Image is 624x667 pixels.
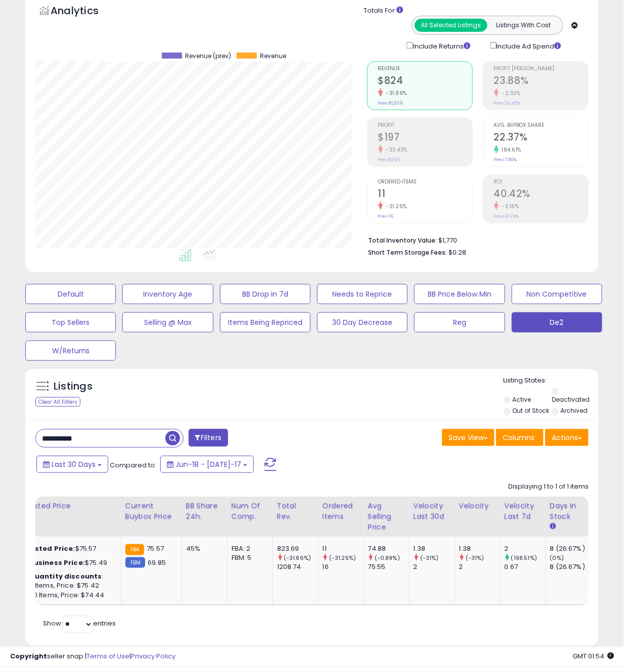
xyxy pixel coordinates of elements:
a: Terms of Use [86,652,129,661]
div: Ordered Items [323,501,360,522]
div: Total Rev. [277,501,314,522]
div: Clear All Filters [35,397,80,407]
span: 75.57 [147,544,164,553]
div: Days In Stock [550,501,587,522]
button: Save View [442,429,495,446]
div: Avg Selling Price [368,501,405,533]
div: : [29,573,113,582]
small: -33.43% [383,146,408,154]
div: 823.69 [277,544,318,553]
span: ROI [494,179,588,185]
small: Prev: 7.86% [494,157,517,163]
div: 1208.74 [277,562,318,571]
label: Out of Stock [512,406,549,415]
strong: Copyright [10,652,47,661]
small: 184.61% [499,146,522,154]
small: (-31%) [420,554,439,562]
button: Top Sellers [25,312,116,332]
button: Items Being Repriced [220,312,310,332]
div: 8 (26.67%) [550,562,591,571]
h2: 22.37% [494,131,588,145]
div: 16 [323,562,364,571]
button: Actions [545,429,589,446]
span: Ordered Items [378,179,472,185]
label: Active [512,395,531,404]
h5: Analytics [51,4,118,20]
button: Inventory Age [122,284,213,304]
div: seller snap | | [10,652,175,662]
div: 75.55 [368,562,409,571]
b: Business Price: [29,558,85,567]
div: 74.88 [368,544,409,553]
small: (-31.86%) [284,554,311,562]
small: -31.25% [383,203,408,210]
button: Filters [189,429,228,447]
div: Include Ad Spend [482,40,577,52]
small: (-31.25%) [329,554,356,562]
div: 2 [459,562,500,571]
span: Revenue [260,53,287,60]
div: 50 Items, Price: $74.44 [29,591,113,600]
button: Needs to Reprice [317,284,408,304]
span: 2025-08-17 01:54 GMT [572,652,614,661]
small: -3.16% [499,203,519,210]
button: 30 Day Decrease [317,312,408,332]
small: (198.51%) [511,554,537,562]
h2: $824 [378,75,472,88]
div: Listed Price [29,501,117,511]
p: Listing States: [504,376,599,386]
b: Short Term Storage Fees: [369,248,448,257]
div: Velocity [459,501,496,511]
button: De2 [512,312,602,332]
b: Quantity discounts [29,572,102,582]
span: Compared to: [110,460,156,470]
div: 2 [414,562,455,571]
div: Num of Comp. [232,501,269,522]
span: $0.28 [449,248,467,257]
a: Privacy Policy [131,652,175,661]
small: (-31%) [466,554,484,562]
span: Jun-18 - [DATE]-17 [175,459,241,469]
button: Selling @ Max [122,312,213,332]
button: Default [25,284,116,304]
h2: 40.42% [494,188,588,202]
div: Current Buybox Price [125,501,177,522]
div: 11 [323,544,364,553]
button: Reg [414,312,505,332]
button: W/Returns [25,341,116,361]
small: Prev: $296 [378,157,401,163]
div: Include Returns [399,40,482,52]
small: Prev: 16 [378,213,394,219]
h2: $197 [378,131,472,145]
h2: 11 [378,188,472,202]
li: $1,770 [369,233,581,246]
small: FBM [125,557,145,568]
b: Listed Price: [29,544,75,553]
small: (0%) [550,554,564,562]
div: 2 Items, Price: $75.42 [29,582,113,591]
small: -31.86% [383,89,408,97]
h5: Listings [54,379,93,394]
button: BB Drop in 7d [220,284,310,304]
button: BB Price Below Min [414,284,505,304]
span: Last 30 Days [52,459,96,469]
div: Velocity Last 7d [505,501,542,522]
div: 0.67 [505,562,546,571]
button: Columns [496,429,544,446]
div: 1.38 [414,544,455,553]
div: $75.57 [29,544,113,553]
div: 8 (26.67%) [550,544,591,553]
div: Totals For [364,6,591,16]
label: Archived [561,406,588,415]
div: Velocity Last 30d [414,501,451,522]
small: Prev: 24.45% [494,100,521,106]
label: Deactivated [552,395,590,404]
div: FBA: 2 [232,544,265,553]
span: Profit [378,123,472,128]
button: All Selected Listings [415,19,487,32]
span: Avg. Buybox Share [494,123,588,128]
div: BB Share 24h. [186,501,223,522]
button: Non Competitive [512,284,602,304]
div: 1.38 [459,544,500,553]
span: 69.85 [148,558,166,567]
